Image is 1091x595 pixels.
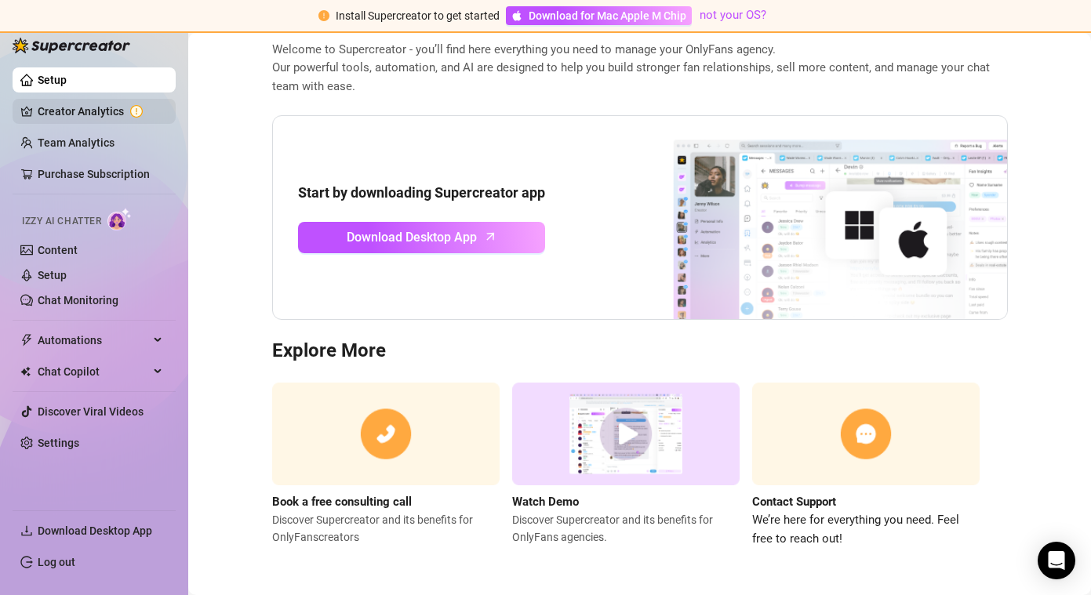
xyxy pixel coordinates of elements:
[752,383,980,485] img: contact support
[38,359,149,384] span: Chat Copilot
[20,524,33,537] span: download
[272,383,500,548] a: Book a free consulting callDiscover Supercreator and its benefits for OnlyFanscreators
[38,556,75,568] a: Log out
[38,99,163,124] a: Creator Analytics exclamation-circle
[512,383,740,548] a: Watch DemoDiscover Supercreator and its benefits for OnlyFans agencies.
[511,10,522,21] span: apple
[1038,542,1075,579] div: Open Intercom Messenger
[107,208,132,230] img: AI Chatter
[22,214,101,229] span: Izzy AI Chatter
[38,405,144,418] a: Discover Viral Videos
[615,116,1007,320] img: download app
[272,383,500,485] img: consulting call
[318,10,329,21] span: exclamation-circle
[38,294,118,307] a: Chat Monitoring
[512,495,579,509] strong: Watch Demo
[38,269,67,281] a: Setup
[298,184,545,201] strong: Start by downloading Supercreator app
[272,511,500,546] span: Discover Supercreator and its benefits for OnlyFans creators
[752,495,836,509] strong: Contact Support
[512,383,740,485] img: supercreator demo
[20,366,31,377] img: Chat Copilot
[529,7,686,24] span: Download for Mac Apple M Chip
[347,227,477,247] span: Download Desktop App
[38,161,163,187] a: Purchase Subscription
[272,495,412,509] strong: Book a free consulting call
[336,9,500,22] span: Install Supercreator to get started
[38,437,79,449] a: Settings
[752,511,980,548] span: We’re here for everything you need. Feel free to reach out!
[20,334,33,346] span: thunderbolt
[506,6,692,25] a: Download for Mac Apple M Chip
[512,511,740,546] span: Discover Supercreator and its benefits for OnlyFans agencies.
[38,136,115,149] a: Team Analytics
[272,41,1008,96] span: Welcome to Supercreator - you’ll find here everything you need to manage your OnlyFans agency. Ou...
[700,8,766,22] a: not your OS?
[38,74,67,86] a: Setup
[298,222,545,253] a: Download Desktop Apparrow-up
[272,339,1008,364] h3: Explore More
[38,524,152,537] span: Download Desktop App
[482,227,500,245] span: arrow-up
[13,38,130,53] img: logo-BBDzfeDw.svg
[38,328,149,353] span: Automations
[38,244,78,256] a: Content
